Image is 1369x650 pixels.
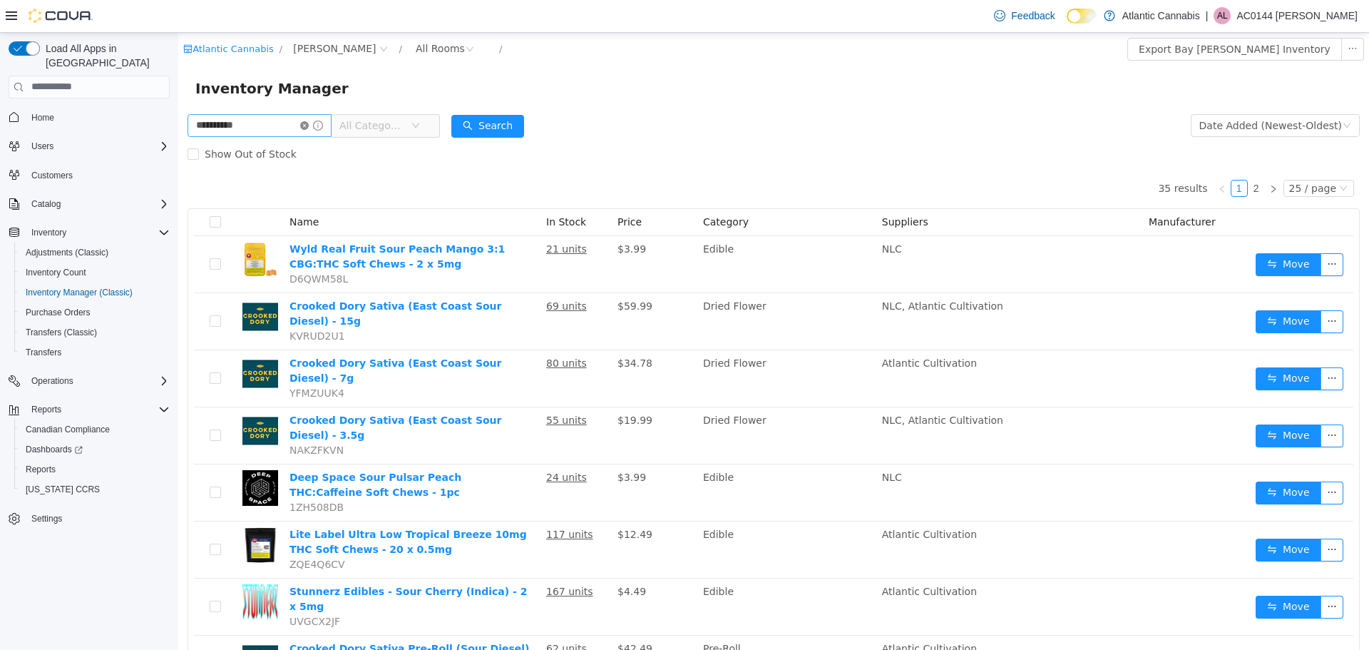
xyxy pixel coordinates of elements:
button: icon: swapMove [1077,392,1143,415]
span: UVGCX2JF [111,583,162,594]
a: Dashboards [20,441,88,458]
span: Operations [31,375,73,387]
button: icon: swapMove [1077,278,1143,300]
a: Crooked Dory Sativa (East Coast Sour Diesel) - 7g [111,325,323,351]
button: Users [3,136,175,156]
button: Inventory Manager (Classic) [14,283,175,303]
p: Atlantic Cannabis [1122,7,1200,24]
button: Inventory [3,223,175,243]
a: Wyld Real Fruit Sour Peach Mango 3:1 CBG:THC Soft Chews - 2 x 5mg [111,210,327,237]
button: icon: swapMove [1077,220,1143,243]
div: AC0144 Lawrenson Dennis [1214,7,1231,24]
a: Inventory Manager (Classic) [20,284,138,301]
button: icon: ellipsis [1163,5,1186,28]
img: Lite Label Ultra Low Tropical Breeze 10mg THC Soft Chews - 20 x 0.5mg hero shot [64,494,100,530]
span: Inventory Manager (Classic) [20,284,170,301]
i: icon: left [1040,152,1048,161]
span: Inventory [26,224,170,241]
img: Crooked Dory Sativa (East Coast Sour Diesel) - 3.5g hero shot [64,380,100,416]
a: icon: shopAtlantic Cannabis [5,11,96,21]
a: Crooked Dory Sativa Pre-Roll (Sour Diesel) - 14 x 0.5g [111,610,351,636]
button: [US_STATE] CCRS [14,479,175,499]
span: Reports [26,464,56,475]
button: icon: swapMove [1077,449,1143,472]
button: Customers [3,165,175,186]
p: AC0144 [PERSON_NAME] [1236,7,1358,24]
span: Reports [20,461,170,478]
img: Crooked Dory Sativa Pre-Roll (Sour Diesel) - 14 x 0.5g hero shot [64,609,100,644]
i: icon: right [1091,152,1099,161]
a: Canadian Compliance [20,421,116,438]
li: Next Page [1087,147,1104,164]
span: AL [1217,7,1228,24]
button: Reports [26,401,67,418]
a: Home [26,109,60,126]
span: Canadian Compliance [20,421,170,438]
a: Crooked Dory Sativa (East Coast Sour Diesel) - 3.5g [111,382,323,408]
span: Catalog [26,195,170,213]
span: Catalog [31,198,61,210]
a: Reports [20,461,61,478]
span: Users [31,141,53,152]
span: NLC, Atlantic Cultivation [704,382,825,393]
span: Transfers (Classic) [20,324,170,341]
button: icon: ellipsis [1142,506,1165,529]
td: Dried Flower [519,260,698,318]
span: Washington CCRS [20,481,170,498]
u: 80 units [368,325,409,336]
button: Inventory Count [14,263,175,283]
span: / [321,11,324,21]
span: Home [26,108,170,126]
span: $4.49 [439,553,468,564]
li: 2 [1070,147,1087,164]
a: 2 [1070,148,1086,163]
a: Customers [26,167,78,184]
a: Lite Label Ultra Low Tropical Breeze 10mg THC Soft Chews - 20 x 0.5mg [111,496,349,522]
button: Canadian Compliance [14,420,175,440]
button: Catalog [26,195,66,213]
img: Deep Space Sour Pulsar Peach THC:Caffeine Soft Chews - 1pc hero shot [64,437,100,473]
button: Inventory [26,224,72,241]
a: Crooked Dory Sativa (East Coast Sour Diesel) - 15g [111,268,323,294]
span: Inventory Manager (Classic) [26,287,133,298]
span: Feedback [1011,9,1055,23]
span: Customers [26,166,170,184]
span: / [101,11,104,21]
span: Users [26,138,170,155]
span: Inventory Count [26,267,86,278]
i: icon: down [1161,151,1169,161]
span: Purchase Orders [26,307,91,318]
span: Operations [26,372,170,390]
div: 25 / page [1111,148,1158,163]
span: $12.49 [439,496,474,507]
button: Adjustments (Classic) [14,243,175,263]
i: icon: down [233,88,242,98]
u: 167 units [368,553,415,564]
a: Purchase Orders [20,304,96,321]
u: 117 units [368,496,415,507]
i: icon: info-circle [135,88,145,98]
span: $3.99 [439,439,468,450]
span: Show Out of Stock [21,116,124,127]
span: $3.99 [439,210,468,222]
button: Users [26,138,59,155]
span: Atlantic Cultivation [704,553,799,564]
u: 62 units [368,610,409,621]
span: In Stock [368,183,408,195]
span: Settings [26,509,170,527]
span: Price [439,183,463,195]
span: NLC [704,210,724,222]
td: Edible [519,489,698,546]
td: Edible [519,203,698,260]
button: Purchase Orders [14,303,175,323]
span: $34.78 [439,325,474,336]
span: Name [111,183,140,195]
a: Feedback [988,1,1060,30]
span: ZQE4Q6CV [111,526,167,537]
span: Inventory Manager [17,44,179,67]
span: Reports [31,404,61,415]
div: Date Added (Newest-Oldest) [1021,82,1164,103]
a: Inventory Count [20,264,92,281]
span: Atlantic Cultivation [704,496,799,507]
